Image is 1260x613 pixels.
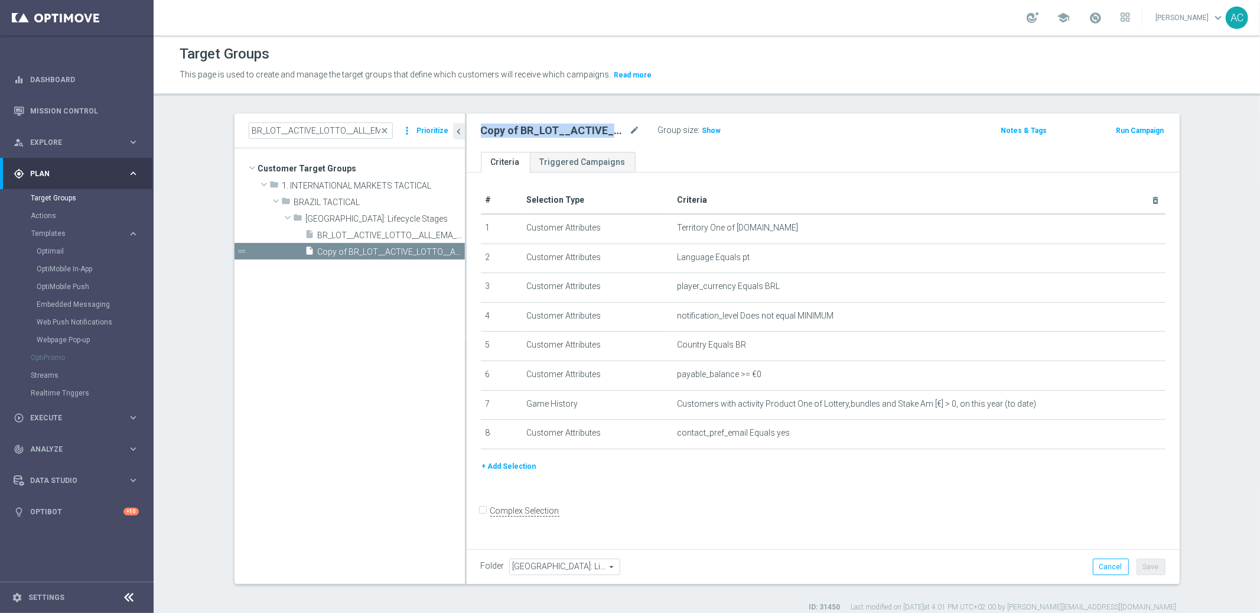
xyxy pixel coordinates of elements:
[306,214,465,224] span: BRAZIL: Lifecycle Stages
[30,64,139,95] a: Dashboard
[294,213,303,226] i: folder
[522,273,672,303] td: Customer Attributes
[481,332,522,361] td: 5
[30,414,128,421] span: Execute
[249,122,393,139] input: Quick find group or folder
[13,507,139,517] div: lightbulb Optibot +10
[613,69,653,82] button: Read more
[37,331,152,349] div: Webpage Pop-up
[658,125,698,135] label: Group size
[481,124,627,138] h2: Copy of BR_LOT__ACTIVE_LOTTO__ALL_EMA_TAC_LT_TG
[14,475,128,486] div: Data Studio
[1154,9,1226,27] a: [PERSON_NAME]keyboard_arrow_down
[1115,124,1165,137] button: Run Campaign
[305,246,315,260] i: insert_drive_file
[37,282,123,291] a: OptiMobile Push
[14,137,24,148] i: person_search
[14,74,24,85] i: equalizer
[282,181,465,191] span: 1. INTERNATIONAL MARKETS TACTICAL
[30,446,128,453] span: Analyze
[13,476,139,485] button: Data Studio keyboard_arrow_right
[128,443,139,455] i: keyboard_arrow_right
[128,228,139,239] i: keyboard_arrow_right
[13,75,139,85] div: equalizer Dashboard
[37,247,123,256] a: Optimail
[31,189,152,207] div: Target Groups
[31,225,152,349] div: Templates
[128,168,139,179] i: keyboard_arrow_right
[13,445,139,454] button: track_changes Analyze keyboard_arrow_right
[481,460,538,473] button: + Add Selection
[37,313,152,331] div: Web Push Notifications
[481,187,522,214] th: #
[30,170,128,177] span: Plan
[31,230,128,237] div: Templates
[677,311,834,321] span: notification_level Does not equal MINIMUM
[14,168,128,179] div: Plan
[380,126,390,135] span: close
[31,384,152,402] div: Realtime Triggers
[481,302,522,332] td: 4
[522,187,672,214] th: Selection Type
[490,505,559,517] label: Complex Selection
[282,196,291,210] i: folder
[37,278,152,296] div: OptiMobile Push
[31,207,152,225] div: Actions
[31,349,152,366] div: OptiPromo
[37,242,152,260] div: Optimail
[14,95,139,127] div: Mission Control
[37,300,123,309] a: Embedded Messaging
[14,168,24,179] i: gps_fixed
[1212,11,1225,24] span: keyboard_arrow_down
[31,229,139,238] button: Templates keyboard_arrow_right
[13,413,139,423] button: play_circle_outline Execute keyboard_arrow_right
[318,231,465,241] span: BR_LOT__ACTIVE_LOTTO__ALL_EMA_TAC_LT_TG
[522,361,672,390] td: Customer Attributes
[1226,7,1248,29] div: AC
[1093,559,1129,575] button: Cancel
[402,122,414,139] i: more_vert
[13,138,139,147] button: person_search Explore keyboard_arrow_right
[14,444,128,455] div: Analyze
[14,413,128,423] div: Execute
[12,592,22,603] i: settings
[522,244,672,273] td: Customer Attributes
[14,64,139,95] div: Dashboard
[677,399,1036,409] span: Customers with activity Product One of Lottery,bundles and Stake Am [€] > 0, on this year (to date)
[522,302,672,332] td: Customer Attributes
[454,126,465,137] i: chevron_left
[31,366,152,384] div: Streams
[677,252,750,262] span: Language Equals pt
[702,127,721,135] span: Show
[31,211,123,220] a: Actions
[1057,11,1070,24] span: school
[453,123,465,140] button: chevron_left
[294,197,465,207] span: BRAZIL TACTICAL
[677,223,798,233] span: Territory One of [DOMAIN_NAME]
[481,390,522,420] td: 7
[677,428,790,438] span: contact_pref_email Equals yes
[31,371,123,380] a: Streams
[14,507,24,517] i: lightbulb
[128,475,139,486] i: keyboard_arrow_right
[31,193,123,203] a: Target Groups
[698,125,700,135] label: :
[30,477,128,484] span: Data Studio
[1137,559,1165,575] button: Save
[13,169,139,179] button: gps_fixed Plan keyboard_arrow_right
[28,594,64,601] a: Settings
[30,95,139,127] a: Mission Control
[37,296,152,313] div: Embedded Messaging
[522,332,672,361] td: Customer Attributes
[14,496,139,527] div: Optibot
[14,444,24,455] i: track_changes
[180,70,611,79] span: This page is used to create and manage the target groups that define which customers will receive...
[999,124,1048,137] button: Notes & Tags
[677,340,746,350] span: Country Equals BR
[318,247,465,257] span: Copy of BR_LOT__ACTIVE_LOTTO__ALL_EMA_TAC_LT_TG
[415,123,451,139] button: Prioritize
[37,335,123,345] a: Webpage Pop-up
